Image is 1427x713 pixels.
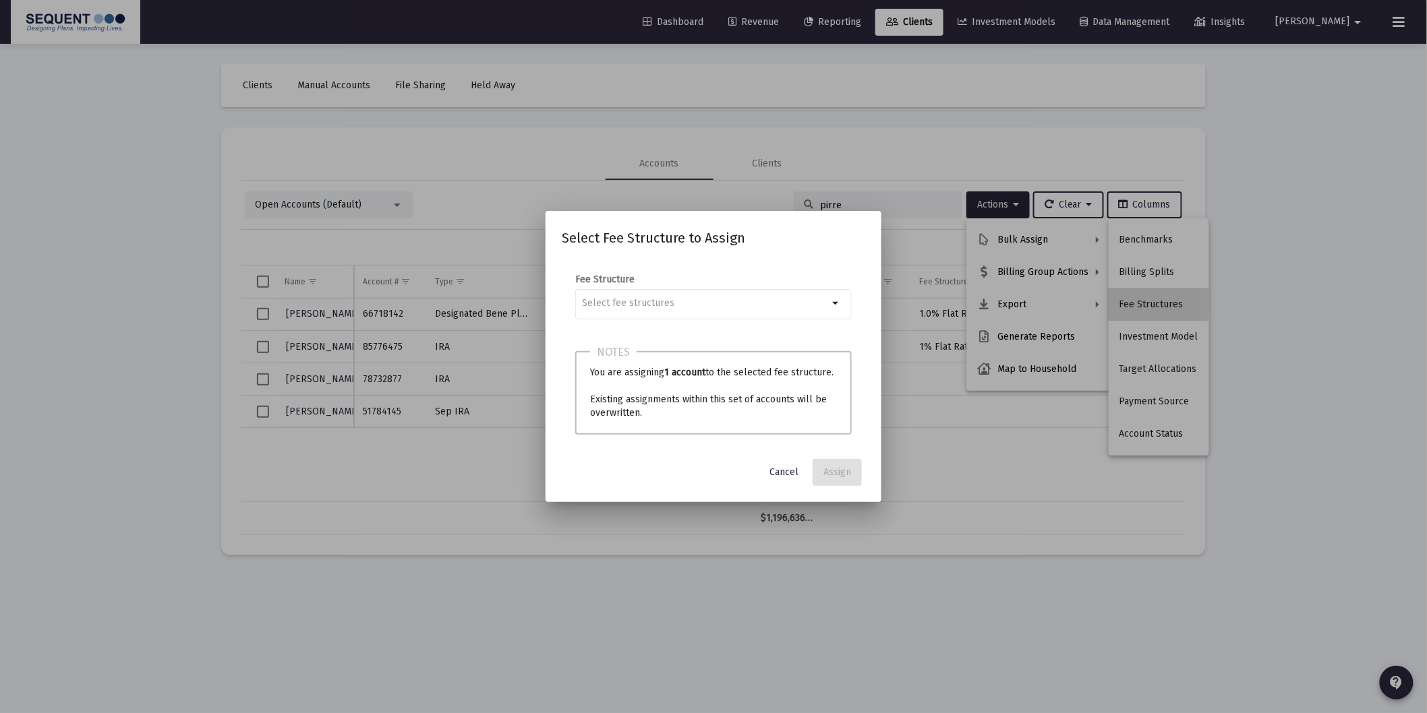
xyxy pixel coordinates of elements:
[759,459,809,486] button: Cancel
[823,466,851,478] span: Assign
[829,295,845,311] mat-icon: arrow_drop_down
[575,274,635,285] label: Fee Structure
[583,298,829,309] input: Select fee structures
[664,367,705,378] b: 1 account
[575,351,852,435] div: You are assigning to the selected fee structure. Existing assignments within this set of accounts...
[769,466,798,478] span: Cancel
[813,459,862,486] button: Assign
[583,295,829,311] mat-chip-list: Selection
[590,343,637,362] h3: Notes
[562,227,865,249] h2: Select Fee Structure to Assign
